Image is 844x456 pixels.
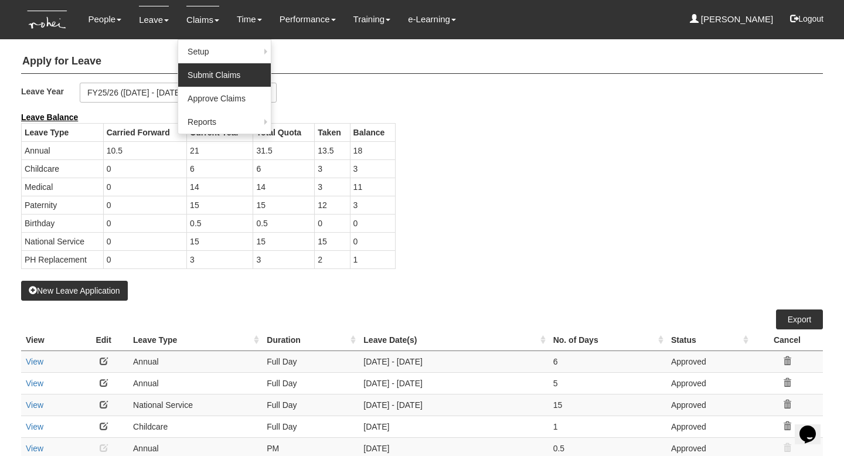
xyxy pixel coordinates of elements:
td: 13.5 [315,141,350,159]
a: Reports [178,110,271,134]
a: Export [776,309,823,329]
td: Annual [128,372,262,394]
td: Approved [666,350,751,372]
a: Leave [139,6,169,33]
td: 2 [315,250,350,268]
a: View [26,357,43,366]
td: Approved [666,372,751,394]
td: 3 [253,250,315,268]
td: 11 [350,178,395,196]
td: 0 [103,232,186,250]
td: 0 [350,232,395,250]
a: View [26,400,43,410]
td: 0.5 [187,214,253,232]
th: Duration : activate to sort column ascending [262,329,359,351]
td: 10.5 [103,141,186,159]
a: Time [237,6,262,33]
a: e-Learning [408,6,456,33]
td: [DATE] - [DATE] [359,394,548,416]
h4: Apply for Leave [21,50,823,74]
button: New Leave Application [21,281,128,301]
td: Medical [22,178,104,196]
td: Childcare [22,159,104,178]
td: 6 [187,159,253,178]
td: Full Day [262,350,359,372]
td: Approved [666,416,751,437]
td: 15 [315,232,350,250]
td: Paternity [22,196,104,214]
a: Training [353,6,391,33]
td: 15 [253,196,315,214]
td: 15 [187,232,253,250]
th: Status : activate to sort column ascending [666,329,751,351]
a: Performance [280,6,336,33]
td: PH Replacement [22,250,104,268]
th: Carried Forward [103,123,186,141]
td: 14 [187,178,253,196]
td: 14 [253,178,315,196]
button: FY25/26 ([DATE] - [DATE]) [80,83,277,103]
td: Approved [666,394,751,416]
th: Edit [79,329,128,351]
td: 3 [187,250,253,268]
div: FY25/26 ([DATE] - [DATE]) [87,87,262,98]
td: 1 [549,416,666,437]
td: 0 [103,250,186,268]
th: Leave Date(s) : activate to sort column ascending [359,329,548,351]
a: People [88,6,121,33]
td: Childcare [128,416,262,437]
td: 5 [549,372,666,394]
th: Leave Type [22,123,104,141]
td: 6 [253,159,315,178]
a: Setup [178,40,271,63]
td: 6 [549,350,666,372]
th: No. of Days : activate to sort column ascending [549,329,666,351]
a: View [26,422,43,431]
td: National Service [22,232,104,250]
a: View [26,444,43,453]
td: 0.5 [253,214,315,232]
td: Full Day [262,394,359,416]
th: Total Quota [253,123,315,141]
td: 18 [350,141,395,159]
b: Leave Balance [21,113,78,122]
td: 15 [253,232,315,250]
td: 12 [315,196,350,214]
td: 0 [103,196,186,214]
a: View [26,379,43,388]
td: 0 [103,214,186,232]
th: Taken [315,123,350,141]
a: Claims [186,6,219,33]
td: Annual [128,350,262,372]
td: Full Day [262,372,359,394]
iframe: chat widget [795,409,832,444]
td: 21 [187,141,253,159]
td: 3 [350,159,395,178]
td: 3 [350,196,395,214]
label: Leave Year [21,83,80,100]
td: 3 [315,159,350,178]
th: Leave Type : activate to sort column ascending [128,329,262,351]
a: Submit Claims [178,63,271,87]
td: Annual [22,141,104,159]
td: 0 [103,159,186,178]
th: Cancel [751,329,823,351]
td: [DATE] - [DATE] [359,350,548,372]
td: Full Day [262,416,359,437]
td: 3 [315,178,350,196]
th: Balance [350,123,395,141]
td: Birthday [22,214,104,232]
td: 0 [350,214,395,232]
td: 1 [350,250,395,268]
a: [PERSON_NAME] [690,6,774,33]
td: [DATE] - [DATE] [359,372,548,394]
td: 15 [187,196,253,214]
th: View [21,329,79,351]
td: National Service [128,394,262,416]
td: 31.5 [253,141,315,159]
button: Logout [782,5,832,33]
a: Approve Claims [178,87,271,110]
td: 15 [549,394,666,416]
td: 0 [103,178,186,196]
td: [DATE] [359,416,548,437]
